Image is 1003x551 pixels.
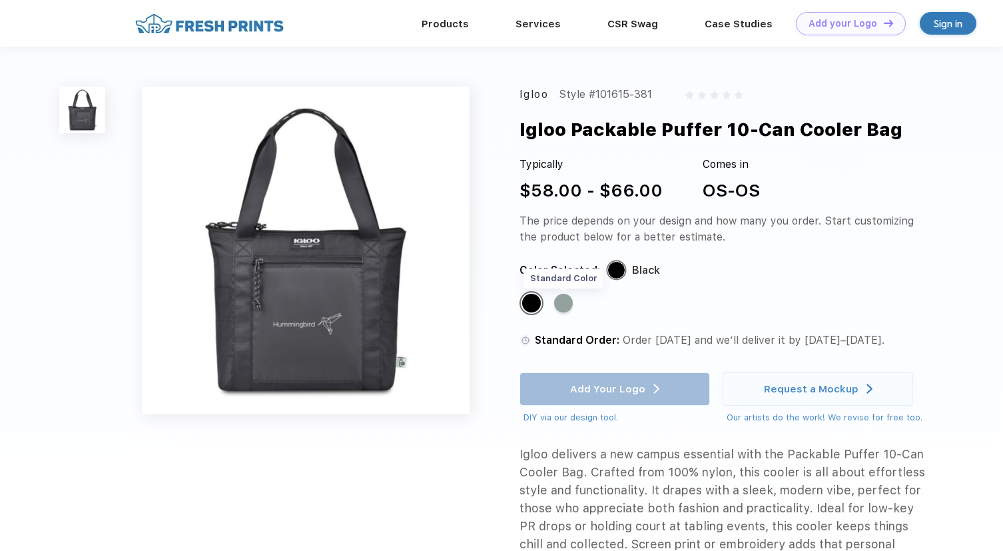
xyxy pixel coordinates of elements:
[703,157,760,173] div: Comes in
[59,87,105,133] img: func=resize&h=100
[934,16,962,31] div: Sign in
[710,91,718,99] img: gray_star.svg
[920,12,976,35] a: Sign in
[523,411,710,424] div: DIY via our design tool.
[884,19,893,27] img: DT
[723,91,731,99] img: gray_star.svg
[727,411,922,424] div: Our artists do the work! We revise for free too.
[519,87,548,103] div: Igloo
[519,213,930,245] div: The price depends on your design and how many you order. Start customizing the product below for ...
[519,263,600,278] div: Color Selected:
[131,12,288,35] img: fo%20logo%202.webp
[559,87,652,103] div: Style #101615-381
[735,91,743,99] img: gray_star.svg
[607,18,658,30] a: CSR Swag
[535,334,619,346] span: Standard Order:
[809,18,877,29] div: Add your Logo
[519,157,663,173] div: Typically
[519,334,531,346] img: standard order
[422,18,469,30] a: Products
[764,382,858,396] div: Request a Mockup
[522,294,541,312] div: Black
[698,91,706,99] img: gray_star.svg
[632,263,660,278] div: Black
[519,116,902,143] div: Igloo Packable Puffer 10-Can Cooler Bag
[703,177,760,203] div: OS-OS
[623,334,884,346] span: Order [DATE] and we’ll deliver it by [DATE]–[DATE].
[515,18,561,30] a: Services
[685,91,693,99] img: gray_star.svg
[866,384,872,394] img: white arrow
[554,294,573,312] div: Aqua Gray
[519,177,663,203] div: $58.00 - $66.00
[142,87,470,414] img: func=resize&h=640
